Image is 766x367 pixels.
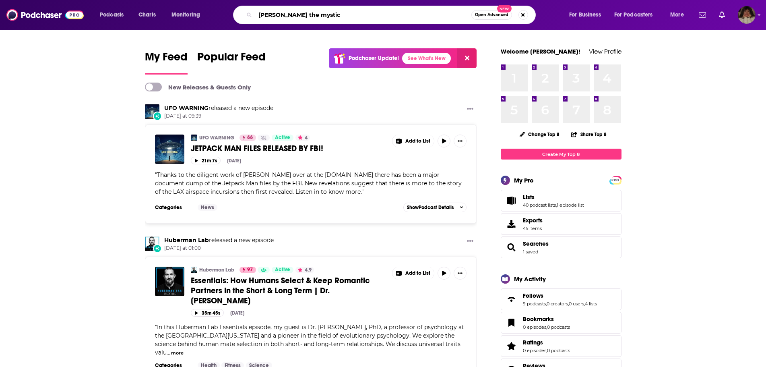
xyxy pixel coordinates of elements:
p: Podchaser Update! [349,55,399,62]
button: Share Top 8 [571,126,607,142]
a: Show notifications dropdown [716,8,728,22]
a: 0 episodes [523,324,546,330]
span: Show Podcast Details [407,205,454,210]
span: Open Advanced [475,13,508,17]
a: My Feed [145,50,188,75]
a: Searches [523,240,549,247]
a: News [198,204,217,211]
span: More [670,9,684,21]
a: Huberman Lab [164,236,209,244]
input: Search podcasts, credits, & more... [255,8,471,21]
span: Lists [501,190,621,211]
a: 9 podcasts [523,301,546,307]
span: , [546,324,547,330]
button: Change Top 8 [515,129,565,139]
a: Bookmarks [504,317,520,328]
a: 4 lists [585,301,597,307]
img: Essentials: How Humans Select & Keep Romantic Partners in the Short & Long Term | Dr. David Buss [155,267,184,296]
div: [DATE] [227,158,241,164]
span: [DATE] at 09:39 [164,113,273,120]
a: Huberman Lab [191,267,197,273]
span: 66 [247,134,253,142]
img: Podchaser - Follow, Share and Rate Podcasts [6,7,84,23]
a: 1 episode list [557,202,584,208]
span: , [584,301,585,307]
span: Follows [523,292,543,299]
a: 1 saved [523,249,538,255]
a: Popular Feed [197,50,266,75]
button: open menu [94,8,134,21]
span: Ratings [501,335,621,357]
button: 4.9 [295,267,314,273]
span: Lists [523,193,535,201]
a: Follows [523,292,597,299]
a: 0 podcasts [547,348,570,353]
span: For Business [569,9,601,21]
a: 0 users [569,301,584,307]
div: My Activity [514,275,546,283]
img: User Profile [738,6,756,24]
button: 35m 45s [191,309,224,317]
a: 0 podcasts [547,324,570,330]
span: 45 items [523,226,543,231]
a: Active [272,267,293,273]
a: Essentials: How Humans Select & Keep Romantic Partners in the Short & Long Term | Dr. [PERSON_NAME] [191,276,386,306]
button: Show More Button [392,135,434,147]
button: open menu [665,8,694,21]
span: " [155,323,464,356]
span: Add to List [405,138,430,144]
button: open menu [609,8,665,21]
a: Bookmarks [523,315,570,323]
img: UFO WARNING [191,135,197,141]
button: ShowPodcast Details [403,203,467,212]
a: 97 [240,267,256,273]
span: For Podcasters [614,9,653,21]
span: 97 [247,266,253,274]
span: ... [167,349,170,356]
a: PRO [611,177,620,183]
button: Show More Button [392,267,434,280]
span: Bookmarks [523,315,554,323]
span: Essentials: How Humans Select & Keep Romantic Partners in the Short & Long Term | Dr. [PERSON_NAME] [191,276,370,306]
img: UFO WARNING [145,104,159,119]
a: 66 [240,135,256,141]
a: New Releases & Guests Only [145,83,251,91]
button: Show More Button [454,267,467,280]
img: JETPACK MAN FILES RELEASED BY FBI! [155,135,184,164]
div: New Episode [153,244,162,253]
span: , [546,301,547,307]
span: , [546,348,547,353]
img: Huberman Lab [145,236,159,251]
a: Searches [504,242,520,253]
button: Show More Button [454,135,467,147]
a: Ratings [504,340,520,352]
a: Exports [501,213,621,235]
div: New Episode [153,112,162,120]
a: 40 podcast lists [523,202,556,208]
h3: Categories [155,204,191,211]
span: Searches [501,236,621,258]
span: Charts [138,9,156,21]
button: Open AdvancedNew [471,10,512,20]
a: Welcome [PERSON_NAME]! [501,48,580,55]
a: 0 creators [547,301,568,307]
span: Add to List [405,270,430,276]
a: View Profile [589,48,621,55]
a: UFO WARNING [164,104,209,112]
span: In this Huberman Lab Essentials episode, my guest is Dr. [PERSON_NAME], PhD, a professor of psych... [155,323,464,356]
a: Ratings [523,339,570,346]
button: more [171,350,184,357]
span: JETPACK MAN FILES RELEASED BY FBI! [191,143,323,153]
button: Show More Button [464,236,477,247]
h3: released a new episode [164,104,273,112]
span: New [497,5,512,12]
button: open menu [564,8,611,21]
span: Monitoring [171,9,200,21]
div: My Pro [514,176,534,184]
